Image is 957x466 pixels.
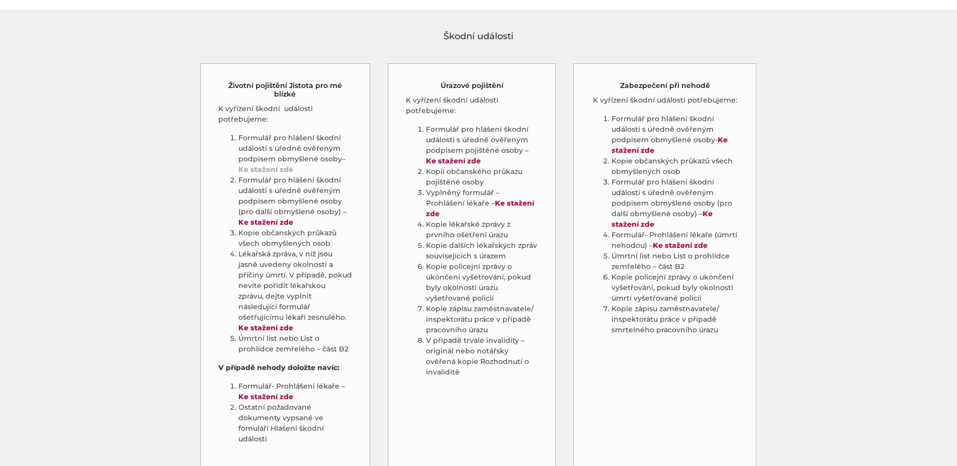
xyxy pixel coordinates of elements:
a: Ke stažení zde [238,165,293,174]
li: Kopie policejní zprávy o ukončení vyšetřování, pokud byly okolnosti úmrtí vyšetřované policií [612,272,738,304]
li: Lékařská zpráva, v níž jsou jasně uvedeny okolnosti a příčiny úmrtí. V případě, pokud nevíte poří... [238,249,353,333]
li: Kopie dalších lékařských zpráv souvisejících s úrazem [426,240,538,261]
li: Formulář- Prohlášení lékaře – [238,381,353,402]
a: Ke stažení zde [426,199,534,218]
li: Formulář- Prohlášení lékaře (úmrtí nehodou) – [612,230,738,251]
p: K vyřízení škodní události potřebujeme: [406,95,538,116]
li: Kopie lékařské zprávy z prvního ošetření úrazu [426,219,538,240]
li: Kopie občanských průkazů všech obmyšlených osob [612,156,738,177]
li: Formulář pro hlášení škodní události s úředně ověřeným podpisem obmyšlené osoby (pro další obmyšl... [238,175,353,228]
li: Úmrtní list nebo List o prohlídce zemřelého – část B2 [612,251,738,272]
li: Vyplněný formulář – Prohlášení lékaře – [426,188,538,219]
li: Kopii občanského průkazu pojištěné osoby [426,166,538,188]
a: Ke stažení zde [238,218,293,227]
a: Ke stažení zde [612,209,713,229]
h4: Škodní události [200,30,758,43]
h5: Úrazové pojištění [441,81,503,90]
p: K vyřízení škodní události potřebujeme: [218,104,353,125]
li: Formulář pro hlášení škodní události s úředně ověřeným podpisem obmyšlené osoby (pro další obmyšl... [612,177,738,230]
li: V případě trvalé invalidity – originál nebo notářsky ověřená kopie Rozhodnutí o invaliditě [426,335,538,378]
li: Kopie policejní zprávy o ukončení vyšetřování, pokud byly okolnosti úrazu vyšetřované policií [426,261,538,304]
li: Formulář pro hlášení škodní události s úředně ověřeným podpisem obmyšlené osoby– [238,133,353,175]
a: Ke stažení zde [612,135,728,155]
strong: V případě nehody doložte navíc: [218,363,339,372]
a: Ke stažení zde [426,156,481,165]
li: Úmrtní list nebo List o prohlídce zemřelého – část B2 [238,333,353,354]
a: Ke stažení zde [238,323,293,332]
h5: Životní pojištění Jistota pro mé blízké [218,81,353,99]
li: Ostatní požadované dokumenty vypsané ve fomuláři Hlášení škodní události [238,402,353,444]
li: Kopie občanských průkazů všech obmyšlených osob [238,228,353,249]
a: Ke stažení zde [653,241,708,250]
li: Kopie zápisu zaměstnavatele/ inspektorátu práce v případě smrtelného pracovního úrazu [612,304,738,335]
a: Ke stažení zde [238,392,293,401]
li: Formulář pro hlášení škodní události s úředně ověřeným podpisem pojištěné osoby – [426,124,538,166]
li: Kopie zápisu zaměstnavatele/ inspektorátu práce v případě pracovního úrazu [426,304,538,335]
li: Formulář pro hlášení škodní události s úředně ověřeným podpisem obmyšlené osoby- [612,114,738,156]
p: K vyřízení škodní události potřebujeme: [591,95,738,106]
h5: Zabezpečení při nehodě [620,81,710,90]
